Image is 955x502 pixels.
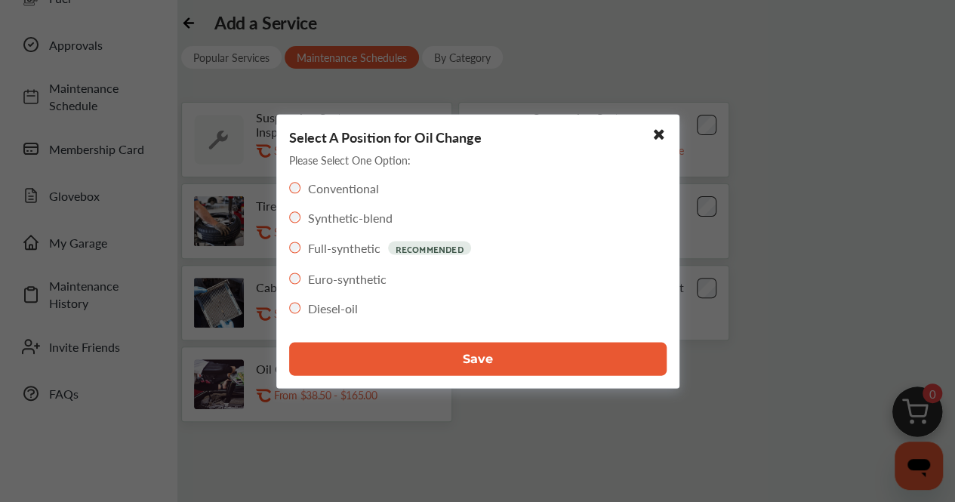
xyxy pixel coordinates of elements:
p: Select A Position for Oil Change [289,127,482,146]
p: Please Select One Option: [289,152,411,167]
label: Conventional [308,179,379,196]
p: RECOMMENDED [388,241,471,254]
label: Euro-synthetic [308,269,387,287]
label: Full-synthetic [308,239,380,257]
label: Diesel-oil [308,299,358,316]
label: Synthetic-blend [308,208,393,226]
span: Save [463,352,493,366]
button: Save [289,342,667,375]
